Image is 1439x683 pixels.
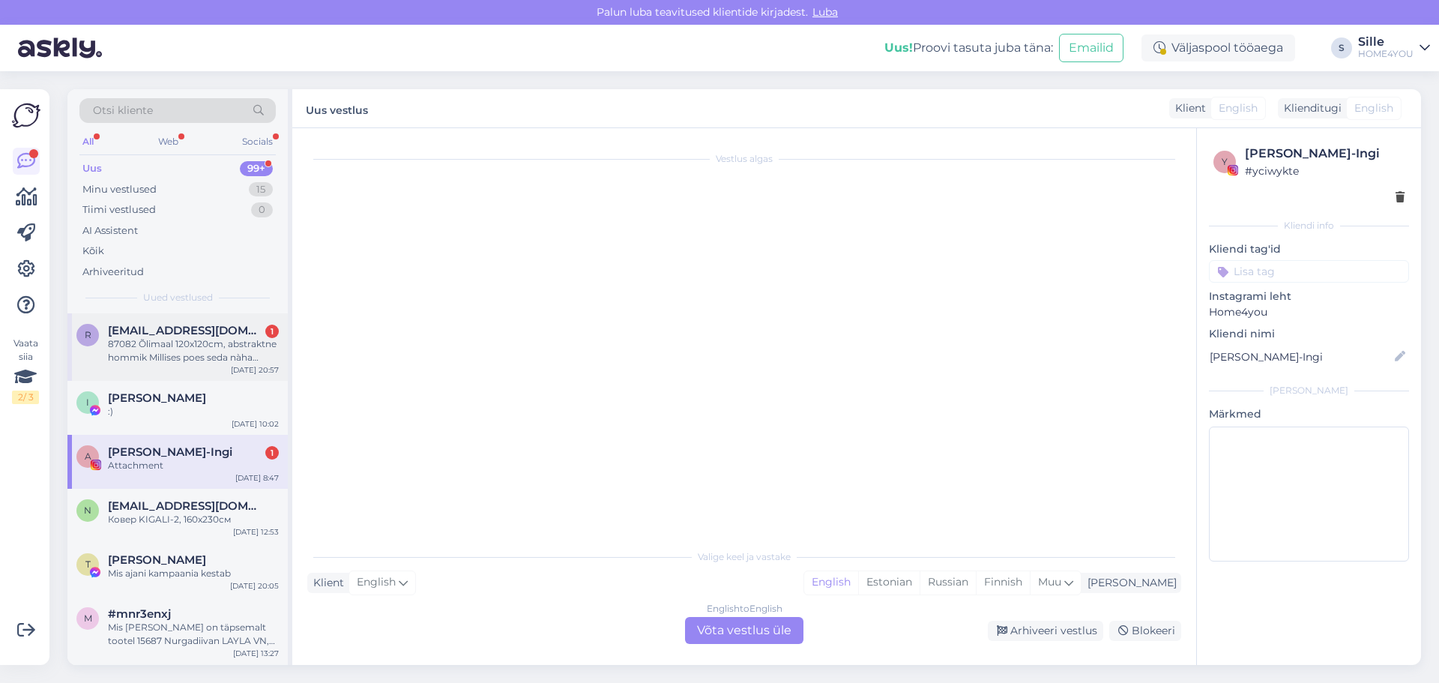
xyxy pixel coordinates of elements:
[108,621,279,648] div: Mis [PERSON_NAME] on täpsemalt tootel 15687 Nurgadiivan LAYLA VN, hallikasroosa?
[86,397,89,408] span: I
[1209,406,1409,422] p: Märkmed
[1331,37,1352,58] div: S
[155,132,181,151] div: Web
[231,364,279,376] div: [DATE] 20:57
[976,571,1030,594] div: Finnish
[93,103,153,118] span: Otsi kliente
[306,98,368,118] label: Uus vestlus
[1209,241,1409,257] p: Kliendi tag'id
[82,161,102,176] div: Uus
[82,265,144,280] div: Arhiveeritud
[108,499,264,513] span: Nata_29@inbox.ru
[108,391,206,405] span: Ivar Lõhmus
[85,329,91,340] span: R
[307,152,1181,166] div: Vestlus algas
[82,202,156,217] div: Tiimi vestlused
[707,602,782,616] div: English to English
[108,445,232,459] span: Annye Rooväli-Ingi
[307,550,1181,564] div: Valige keel ja vastake
[884,39,1053,57] div: Proovi tasuta juba täna:
[82,182,157,197] div: Minu vestlused
[1358,36,1430,60] a: SilleHOME4YOU
[1210,349,1392,365] input: Lisa nimi
[1209,304,1409,320] p: Home4you
[249,182,273,197] div: 15
[85,559,91,570] span: T
[108,324,264,337] span: Rekuke12@gmail.com
[143,291,213,304] span: Uued vestlused
[108,405,279,418] div: :)
[12,391,39,404] div: 2 / 3
[1209,384,1409,397] div: [PERSON_NAME]
[1059,34,1123,62] button: Emailid
[108,567,279,580] div: Mis ajani kampaania kestab
[265,446,279,460] div: 1
[1354,100,1393,116] span: English
[357,574,396,591] span: English
[108,513,279,526] div: Ковер KIGALI-2, 160x230см
[920,571,976,594] div: Russian
[808,5,842,19] span: Luba
[239,132,276,151] div: Socials
[232,418,279,430] div: [DATE] 10:02
[12,101,40,130] img: Askly Logo
[1109,621,1181,641] div: Blokeeri
[82,244,104,259] div: Kõik
[1141,34,1295,61] div: Väljaspool tööaega
[1209,289,1409,304] p: Instagrami leht
[1278,100,1342,116] div: Klienditugi
[84,613,92,624] span: m
[82,223,138,238] div: AI Assistent
[988,621,1103,641] div: Arhiveeri vestlus
[84,505,91,516] span: N
[230,580,279,592] div: [DATE] 20:05
[804,571,858,594] div: English
[858,571,920,594] div: Estonian
[1081,575,1177,591] div: [PERSON_NAME]
[307,575,344,591] div: Klient
[108,553,206,567] span: Tiina Kurvits
[233,648,279,659] div: [DATE] 13:27
[240,161,273,176] div: 99+
[1209,219,1409,232] div: Kliendi info
[1219,100,1258,116] span: English
[1038,575,1061,589] span: Muu
[685,617,803,644] div: Võta vestlus üle
[235,472,279,484] div: [DATE] 8:47
[108,337,279,364] div: 87082 Õlimaal 120x120cm, abstraktne hommik Millises poes seda nàha saab?
[1169,100,1206,116] div: Klient
[1209,326,1409,342] p: Kliendi nimi
[1222,156,1228,167] span: y
[265,325,279,338] div: 1
[1245,145,1405,163] div: [PERSON_NAME]-Ingi
[1209,260,1409,283] input: Lisa tag
[233,526,279,538] div: [DATE] 12:53
[108,459,279,472] div: Attachment
[85,451,91,462] span: A
[251,202,273,217] div: 0
[1358,48,1414,60] div: HOME4YOU
[884,40,913,55] b: Uus!
[1358,36,1414,48] div: Sille
[79,132,97,151] div: All
[108,607,171,621] span: #mnr3enxj
[1245,163,1405,179] div: # yciwykte
[12,337,39,404] div: Vaata siia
